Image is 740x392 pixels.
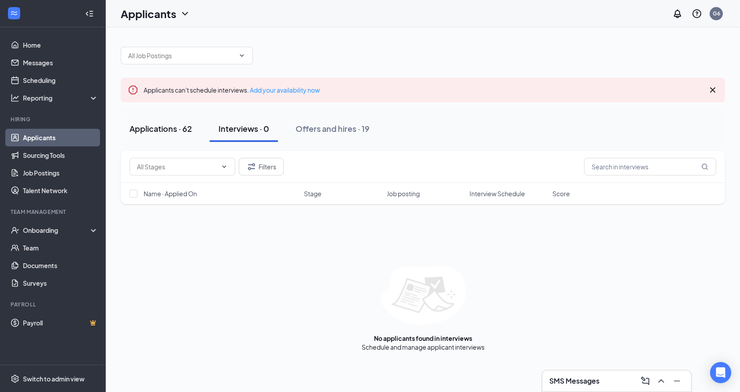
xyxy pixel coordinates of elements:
[129,123,192,134] div: Applications · 62
[144,189,197,198] span: Name · Applied On
[10,9,18,18] svg: WorkstreamLogo
[23,54,98,71] a: Messages
[11,116,96,123] div: Hiring
[640,376,651,386] svg: ComposeMessage
[638,374,652,388] button: ComposeMessage
[552,189,570,198] span: Score
[250,86,320,94] a: Add your availability now
[654,374,668,388] button: ChevronUp
[23,374,85,383] div: Switch to admin view
[144,86,320,94] span: Applicants can't schedule interviews.
[128,51,235,60] input: All Job Postings
[304,189,322,198] span: Stage
[23,146,98,164] a: Sourcing Tools
[584,158,716,175] input: Search in interviews
[23,257,98,274] a: Documents
[23,239,98,257] a: Team
[710,362,731,383] div: Open Intercom Messenger
[23,93,99,102] div: Reporting
[218,123,269,134] div: Interviews · 0
[23,274,98,292] a: Surveys
[23,129,98,146] a: Applicants
[470,189,525,198] span: Interview Schedule
[85,9,94,18] svg: Collapse
[121,6,176,21] h1: Applicants
[296,123,370,134] div: Offers and hires · 19
[387,189,420,198] span: Job posting
[11,93,19,102] svg: Analysis
[692,8,702,19] svg: QuestionInfo
[11,374,19,383] svg: Settings
[672,376,682,386] svg: Minimize
[707,85,718,95] svg: Cross
[238,52,245,59] svg: ChevronDown
[23,182,98,199] a: Talent Network
[672,8,683,19] svg: Notifications
[239,158,284,175] button: Filter Filters
[23,164,98,182] a: Job Postings
[11,301,96,308] div: Payroll
[23,226,91,235] div: Onboarding
[128,85,138,95] svg: Error
[180,8,190,19] svg: ChevronDown
[23,71,98,89] a: Scheduling
[246,161,257,172] svg: Filter
[11,208,96,216] div: Team Management
[701,163,708,170] svg: MagnifyingGlass
[380,266,466,325] img: empty-state
[23,36,98,54] a: Home
[221,163,228,170] svg: ChevronDown
[362,343,485,351] div: Schedule and manage applicant interviews
[137,162,217,172] input: All Stages
[656,376,666,386] svg: ChevronUp
[670,374,684,388] button: Minimize
[11,226,19,235] svg: UserCheck
[374,334,472,343] div: No applicants found in interviews
[713,10,720,17] div: G6
[23,314,98,332] a: PayrollCrown
[549,376,599,386] h3: SMS Messages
